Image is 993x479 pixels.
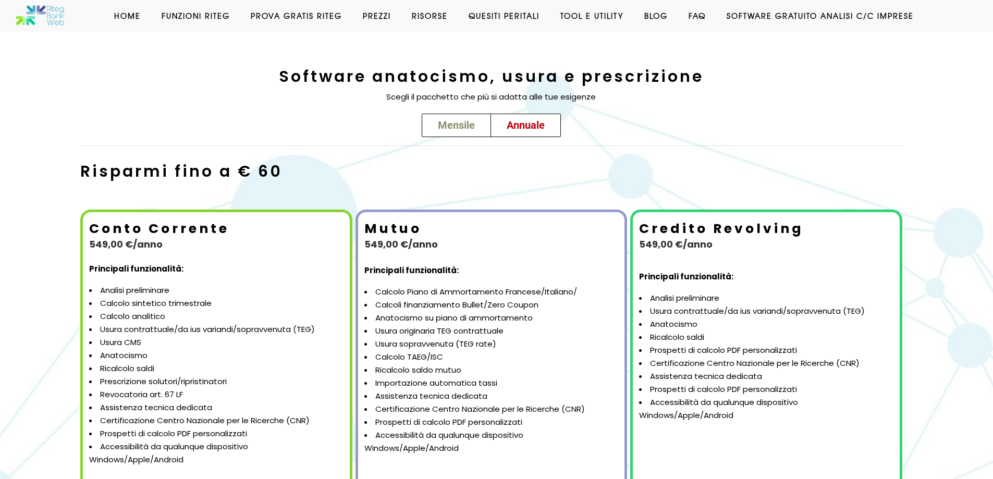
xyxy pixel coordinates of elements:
b: 549,00 €/anno [364,238,438,251]
li: Accessibilità da qualunque dispositivo Windows/Apple/Android [364,429,618,455]
li: Accessibilità da qualunque dispositivo Windows/Apple/Android [89,440,343,466]
li: Usura CMS [89,336,343,349]
a: Prova Gratis Riteg [240,10,352,21]
p: Scegli il pacchetto che più si adatta alle tue esigenze [218,91,765,104]
a: Blog [634,10,678,21]
strong: Principali funzionalità: [89,263,183,274]
li: Analisi preliminare [639,292,893,305]
a: Annuale [491,114,561,137]
li: Analisi preliminare [89,284,343,297]
a: Home [104,10,151,21]
li: Usura originaria TEG contrattuale [364,325,618,338]
li: Ricalcolo saldi [639,331,893,344]
a: Risorse [401,10,458,21]
li: Usura sopravvenuta (TEG rate) [364,338,618,351]
strong: Principali funzionalità: [639,271,733,282]
li: Anatocismo su piano di ammortamento [364,312,618,325]
li: Calcolo Piano di Ammortamento Francese/Italiano/ [364,286,618,299]
li: Revocatoria art. 67 LF [89,388,343,401]
li: Calcolo sintetico trimestrale [89,297,343,310]
li: Ricalcolo saldo mutuo [364,364,618,377]
img: Software anatocismo e usura bancaria [16,5,65,26]
li: Prospetti di calcolo PDF personalizzati [639,344,893,357]
li: Prospetti di calcolo PDF personalizzati [89,427,343,440]
a: Prezzi [352,10,401,21]
li: Anatocismo [639,318,893,331]
b: Conto Corrente [89,219,229,238]
li: Usura contrattuale/da ius variandi/sopravvenuta (TEG) [89,323,343,336]
li: Anatocismo [89,349,343,362]
b: Credito Revolving [639,219,804,238]
li: Certificazione Centro Nazionale per le Ricerche (CNR) [364,403,618,416]
h2: Software anatocismo, usura e prescrizione [218,63,765,91]
li: Prospetti di calcolo PDF personalizzati [639,383,893,396]
a: Tool e Utility [550,10,634,21]
li: Assistenza tecnica dedicata [89,401,343,414]
b: 549,00 €/anno [639,238,713,251]
li: Prospetti di calcolo PDF personalizzati [364,416,618,429]
li: Certificazione Centro Nazionale per le Ricerche (CNR) [89,414,343,427]
li: Importazione automatica tassi [364,377,618,390]
li: Calcolo TAEG/ISC [364,351,618,364]
strong: Principali funzionalità: [364,265,459,276]
span: Annuale [507,119,545,131]
a: Funzioni Riteg [151,10,240,21]
b: Mutuo [364,219,422,238]
span: Mensile [438,119,475,131]
li: Certificazione Centro Nazionale per le Ricerche (CNR) [639,357,893,370]
li: Calcolo analitico [89,310,343,323]
li: Ricalcolo saldi [89,362,343,375]
a: Quesiti Peritali [458,10,550,21]
li: Assistenza tecnica dedicata [639,370,893,383]
li: Accessibilità da qualunque dispositivo Windows/Apple/Android [639,396,893,422]
a: Mensile [422,114,491,137]
li: Assistenza tecnica dedicata [364,390,618,403]
li: Prescrizione solutori/ripristinatori [89,375,343,388]
h2: Risparmi fino a € 60 [80,157,902,186]
li: Calcoli finanziamento Bullet/Zero Coupon [364,299,618,312]
a: Software GRATUITO analisi c/c imprese [716,10,924,21]
a: Faq [678,10,716,21]
li: Usura contrattuale/da ius variandi/sopravvenuta (TEG) [639,305,893,318]
b: 549,00 €/anno [89,238,163,251]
